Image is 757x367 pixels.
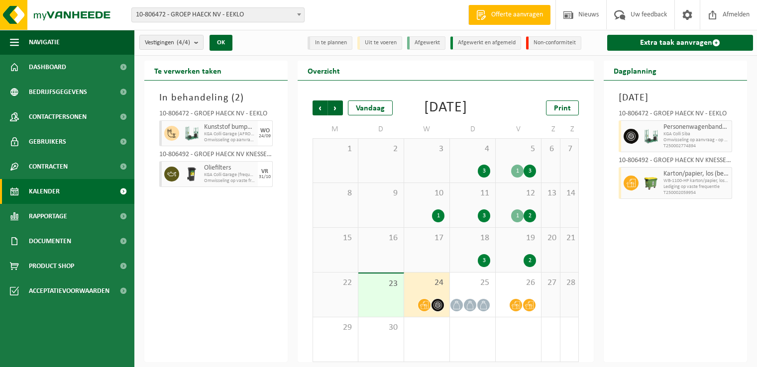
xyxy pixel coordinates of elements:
[409,233,444,244] span: 17
[663,137,729,143] span: Omwisseling op aanvraag - op geplande route
[663,178,729,184] span: WB-1100-HP karton/papier, los (bedrijven)
[546,144,554,155] span: 6
[144,61,231,80] h2: Te verwerken taken
[501,144,536,155] span: 5
[455,144,490,155] span: 4
[363,233,399,244] span: 16
[210,35,232,51] button: OK
[363,322,399,333] span: 30
[478,165,490,178] div: 3
[663,170,729,178] span: Karton/papier, los (bedrijven)
[29,229,71,254] span: Documenten
[450,36,521,50] li: Afgewerkt en afgemeld
[184,126,199,141] img: PB-MR-5500-MET-GN-01
[407,36,445,50] li: Afgewerkt
[204,164,255,172] span: Oliefilters
[524,254,536,267] div: 2
[318,188,353,199] span: 8
[478,254,490,267] div: 3
[29,30,60,55] span: Navigatie
[313,120,358,138] td: M
[29,154,68,179] span: Contracten
[619,110,732,120] div: 10-806472 - GROEP HAECK NV - EEKLO
[432,209,444,222] div: 1
[204,131,255,137] span: KGA Colli Garage (AFROEP)
[604,61,666,80] h2: Dagplanning
[313,100,327,115] span: Vorige
[29,80,87,104] span: Bedrijfsgegevens
[298,61,350,80] h2: Overzicht
[159,151,273,161] div: 10-806492 - GROEP HAECK NV KNESSELARE - AALTER
[357,36,402,50] li: Uit te voeren
[541,120,560,138] td: Z
[318,233,353,244] span: 15
[565,233,574,244] span: 21
[363,278,399,289] span: 23
[468,5,550,25] a: Offerte aanvragen
[318,322,353,333] span: 29
[261,169,268,175] div: VR
[29,179,60,204] span: Kalender
[524,209,536,222] div: 2
[501,233,536,244] span: 19
[204,172,255,178] span: KGA Colli Garage (frequentie)
[328,100,343,115] span: Volgende
[496,120,541,138] td: V
[29,254,74,278] span: Product Shop
[363,188,399,199] span: 9
[308,36,352,50] li: In te plannen
[159,91,273,105] h3: In behandeling ( )
[348,100,393,115] div: Vandaag
[501,188,536,199] span: 12
[455,188,490,199] span: 11
[663,190,729,196] span: T250002059954
[524,165,536,178] div: 3
[235,93,240,103] span: 2
[619,157,732,167] div: 10-806492 - GROEP HAECK NV KNESSELARE - AALTER
[565,144,574,155] span: 7
[455,277,490,288] span: 25
[204,137,255,143] span: Omwisseling op aanvraag (incl. verwerking)
[546,188,554,199] span: 13
[546,233,554,244] span: 20
[511,165,524,178] div: 1
[560,120,579,138] td: Z
[489,10,545,20] span: Offerte aanvragen
[455,233,490,244] span: 18
[409,277,444,288] span: 24
[29,104,87,129] span: Contactpersonen
[177,39,190,46] count: (4/4)
[29,129,66,154] span: Gebruikers
[663,123,729,131] span: Personenwagenbanden met en zonder velg
[619,91,732,105] h3: [DATE]
[511,209,524,222] div: 1
[607,35,753,51] a: Extra taak aanvragen
[404,120,450,138] td: W
[644,176,658,190] img: WB-1100-HPE-GN-50
[478,209,490,222] div: 3
[145,35,190,50] span: Vestigingen
[554,104,571,112] span: Print
[260,128,270,134] div: WO
[663,143,729,149] span: T250002774894
[663,131,729,137] span: KGA Colli Siba
[132,8,304,22] span: 10-806472 - GROEP HAECK NV - EEKLO
[565,277,574,288] span: 28
[501,277,536,288] span: 26
[131,7,305,22] span: 10-806472 - GROEP HAECK NV - EEKLO
[29,55,66,80] span: Dashboard
[409,144,444,155] span: 3
[663,184,729,190] span: Lediging op vaste frequentie
[409,188,444,199] span: 10
[159,110,273,120] div: 10-806472 - GROEP HAECK NV - EEKLO
[5,345,166,367] iframe: chat widget
[318,144,353,155] span: 1
[29,278,109,303] span: Acceptatievoorwaarden
[184,167,199,182] img: WB-0240-HPE-BK-01
[29,204,67,229] span: Rapportage
[318,277,353,288] span: 22
[546,100,579,115] a: Print
[358,120,404,138] td: D
[450,120,496,138] td: D
[424,100,467,115] div: [DATE]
